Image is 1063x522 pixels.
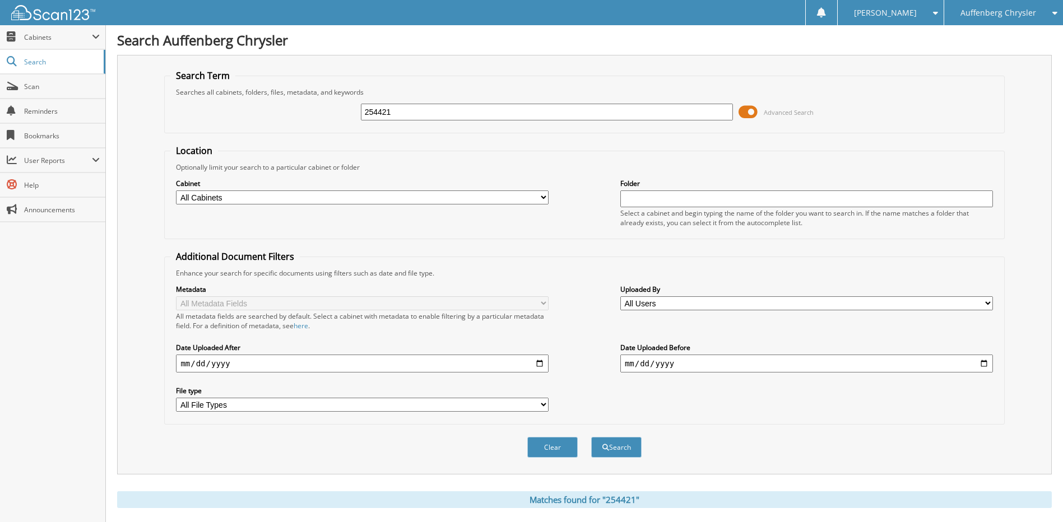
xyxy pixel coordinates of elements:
[620,343,993,352] label: Date Uploaded Before
[176,179,549,188] label: Cabinet
[117,491,1052,508] div: Matches found for "254421"
[170,250,300,263] legend: Additional Document Filters
[170,87,998,97] div: Searches all cabinets, folders, files, metadata, and keywords
[591,437,642,458] button: Search
[176,285,549,294] label: Metadata
[620,355,993,372] input: end
[170,162,998,172] div: Optionally limit your search to a particular cabinet or folder
[24,156,92,165] span: User Reports
[854,10,917,16] span: [PERSON_NAME]
[620,208,993,227] div: Select a cabinet and begin typing the name of the folder you want to search in. If the name match...
[176,343,549,352] label: Date Uploaded After
[24,82,100,91] span: Scan
[11,5,95,20] img: scan123-logo-white.svg
[176,386,549,395] label: File type
[620,285,993,294] label: Uploaded By
[117,31,1052,49] h1: Search Auffenberg Chrysler
[620,179,993,188] label: Folder
[24,205,100,215] span: Announcements
[170,69,235,82] legend: Search Term
[170,145,218,157] legend: Location
[527,437,578,458] button: Clear
[176,311,549,330] div: All metadata fields are searched by default. Select a cabinet with metadata to enable filtering b...
[24,32,92,42] span: Cabinets
[176,355,549,372] input: start
[24,131,100,141] span: Bookmarks
[294,321,308,330] a: here
[24,57,98,67] span: Search
[24,106,100,116] span: Reminders
[764,108,814,116] span: Advanced Search
[170,268,998,278] div: Enhance your search for specific documents using filters such as date and file type.
[960,10,1036,16] span: Auffenberg Chrysler
[24,180,100,190] span: Help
